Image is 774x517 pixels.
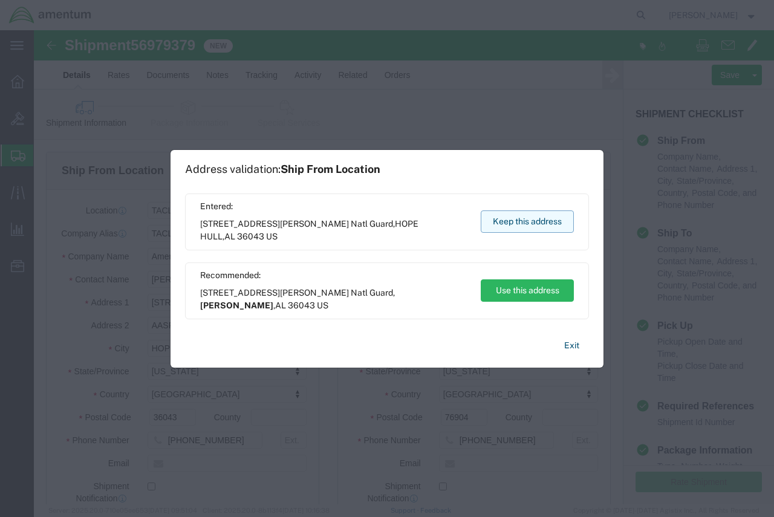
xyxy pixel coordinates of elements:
[275,301,286,310] span: AL
[266,232,278,241] span: US
[317,301,328,310] span: US
[200,219,418,241] span: HOPE HULL
[481,279,574,302] button: Use this address
[554,335,589,356] button: Exit
[200,200,469,213] span: Entered:
[200,218,469,243] span: [STREET_ADDRESS][PERSON_NAME] Natl Guard, ,
[281,163,380,175] span: Ship From Location
[288,301,315,310] span: 36043
[200,269,469,282] span: Recommended:
[224,232,235,241] span: AL
[237,232,264,241] span: 36043
[200,301,273,310] span: [PERSON_NAME]
[481,210,574,233] button: Keep this address
[200,287,469,312] span: [STREET_ADDRESS][PERSON_NAME] Natl Guard, ,
[185,163,380,176] h1: Address validation:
